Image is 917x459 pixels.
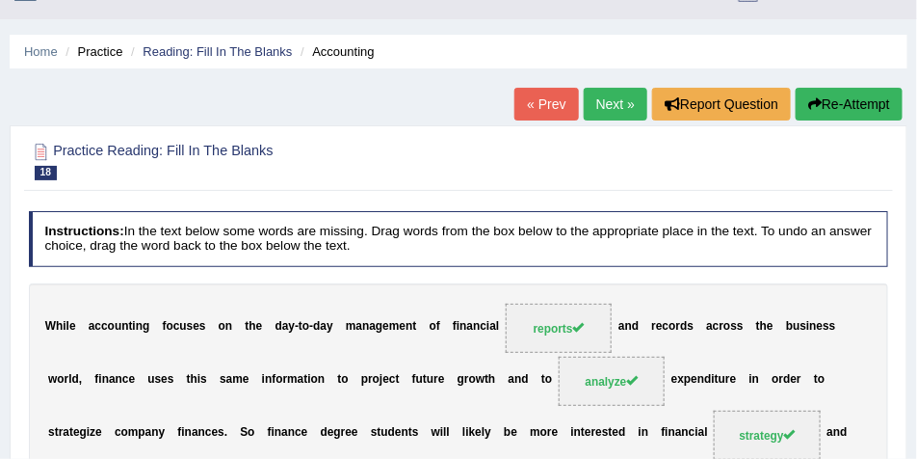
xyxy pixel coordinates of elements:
b: u [793,319,799,333]
b: c [481,319,487,333]
b: f [412,372,416,386]
b: n [265,372,272,386]
b: r [341,425,346,439]
b: p [138,425,144,439]
b: t [378,425,381,439]
span: 18 [35,166,57,180]
span: Drop target [559,357,666,406]
span: analyze [586,375,639,389]
b: a [192,425,198,439]
b: n [102,372,109,386]
b: e [791,372,798,386]
b: r [283,372,288,386]
b: f [662,425,666,439]
b: f [272,372,275,386]
b: o [121,425,128,439]
b: n [642,425,648,439]
b: n [151,425,158,439]
b: o [772,372,778,386]
b: S [240,425,248,439]
b: f [436,319,440,333]
b: i [665,425,668,439]
b: u [427,372,433,386]
b: s [168,372,174,386]
b: p [361,372,368,386]
b: f [268,425,272,439]
b: e [352,425,358,439]
b: g [334,425,341,439]
b: o [723,319,730,333]
b: h [488,372,495,386]
b: o [166,319,172,333]
b: p [684,372,691,386]
b: o [668,319,675,333]
b: t [412,319,416,333]
b: n [185,425,192,439]
b: n [402,425,408,439]
b: n [121,319,128,333]
b: d [275,319,282,333]
b: y [485,425,491,439]
b: - [295,319,299,333]
b: n [406,319,412,333]
b: y [288,319,295,333]
b: e [438,372,445,386]
b: i [486,319,489,333]
b: c [205,425,212,439]
b: e [161,372,168,386]
b: - [309,319,313,333]
b: t [541,372,545,386]
b: t [581,425,585,439]
b: r [547,425,552,439]
b: r [676,319,681,333]
b: t [423,372,427,386]
b: u [416,372,423,386]
b: e [767,319,773,333]
b: e [256,319,263,333]
b: s [829,319,836,333]
b: s [218,425,224,439]
b: g [458,372,464,386]
b: e [671,372,678,386]
b: m [287,372,298,386]
b: e [730,372,737,386]
a: Next » [584,88,647,121]
b: c [115,425,121,439]
b: e [301,425,308,439]
b: o [373,372,380,386]
b: e [585,425,591,439]
b: l [447,425,450,439]
b: h [760,319,767,333]
b: a [321,319,327,333]
b: a [675,425,682,439]
b: u [115,319,121,333]
b: e [475,425,482,439]
b: m [128,425,139,439]
b: r [651,319,656,333]
b: e [69,319,76,333]
b: b [786,319,793,333]
b: t [299,319,302,333]
b: d [618,425,625,439]
b: x [678,372,685,386]
b: e [345,425,352,439]
b: i [571,425,574,439]
b: f [163,319,167,333]
b: c [94,319,101,333]
b: n [833,425,840,439]
b: i [262,372,265,386]
b: d [840,425,847,439]
b: f [177,425,181,439]
a: « Prev [514,88,578,121]
b: r [65,372,69,386]
b: l [462,425,465,439]
b: i [440,425,443,439]
b: l [496,319,499,333]
b: s [731,319,738,333]
b: t [187,372,191,386]
b: , [79,372,82,386]
b: e [595,425,602,439]
b: u [380,425,387,439]
b: r [464,372,469,386]
span: reports [534,322,585,336]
